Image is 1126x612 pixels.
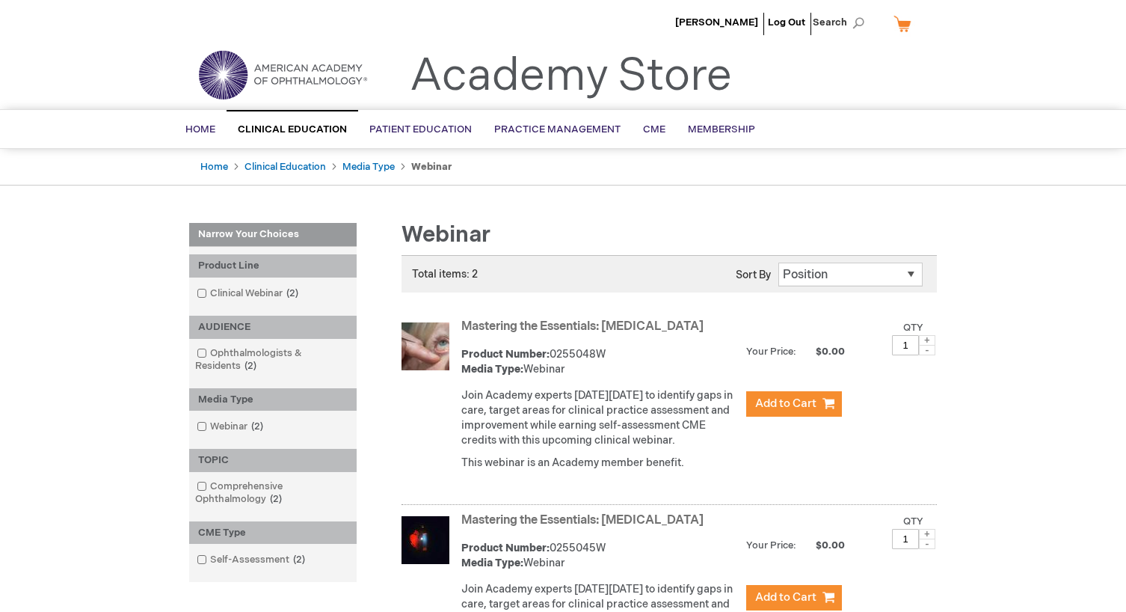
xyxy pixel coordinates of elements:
[746,346,796,358] strong: Your Price:
[193,553,311,567] a: Self-Assessment2
[461,348,550,361] strong: Product Number:
[266,493,286,505] span: 2
[755,397,816,411] span: Add to Cart
[494,123,621,135] span: Practice Management
[402,322,449,370] img: Mastering the Essentials: Oculoplastics
[643,123,665,135] span: CME
[189,388,357,411] div: Media Type
[675,16,758,28] a: [PERSON_NAME]
[193,420,269,434] a: Webinar2
[402,516,449,564] img: Mastering the Essentials: Uveitis
[461,456,739,471] p: This webinar is an Academy member benefit.
[892,529,919,549] input: Qty
[238,123,347,135] span: Clinical Education
[461,319,704,334] a: Mastering the Essentials: [MEDICAL_DATA]
[289,554,309,566] span: 2
[903,515,923,527] label: Qty
[461,542,550,554] strong: Product Number:
[461,388,739,448] p: Join Academy experts [DATE][DATE] to identify gaps in care, target areas for clinical practice as...
[342,161,395,173] a: Media Type
[189,449,357,472] div: TOPIC
[736,269,771,281] label: Sort By
[411,161,452,173] strong: Webinar
[768,16,805,28] a: Log Out
[283,287,302,299] span: 2
[189,254,357,278] div: Product Line
[746,539,796,551] strong: Your Price:
[193,346,353,373] a: Ophthalmologists & Residents2
[799,346,847,358] span: $0.00
[461,541,739,571] div: 0255045W Webinar
[189,223,357,247] strong: Narrow Your Choices
[461,557,523,569] strong: Media Type:
[412,268,478,281] span: Total items: 2
[746,391,842,417] button: Add to Cart
[461,513,704,527] a: Mastering the Essentials: [MEDICAL_DATA]
[688,123,755,135] span: Membership
[189,316,357,339] div: AUDIENCE
[247,420,267,432] span: 2
[903,322,923,334] label: Qty
[402,221,490,248] span: Webinar
[185,123,215,135] span: Home
[200,161,228,173] a: Home
[461,363,523,376] strong: Media Type:
[799,539,847,551] span: $0.00
[746,585,842,611] button: Add to Cart
[193,287,304,301] a: Clinical Webinar2
[189,521,357,545] div: CME Type
[369,123,472,135] span: Patient Education
[461,347,739,377] div: 0255048W Webinar
[755,590,816,605] span: Add to Cart
[410,49,732,103] a: Academy Store
[244,161,326,173] a: Clinical Education
[241,360,260,372] span: 2
[892,335,919,355] input: Qty
[813,7,870,37] span: Search
[193,480,353,507] a: Comprehensive Ophthalmology2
